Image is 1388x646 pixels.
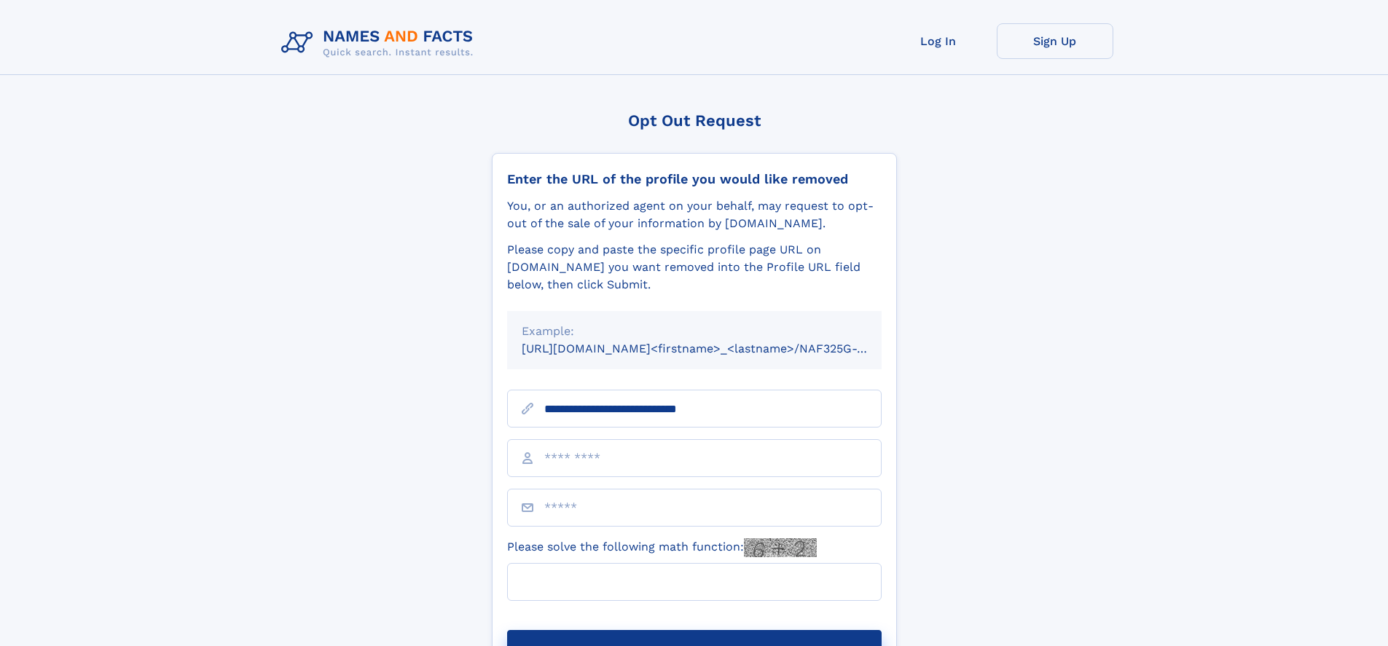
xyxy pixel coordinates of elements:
div: Example: [522,323,867,340]
a: Log In [880,23,997,59]
img: Logo Names and Facts [275,23,485,63]
div: Opt Out Request [492,111,897,130]
small: [URL][DOMAIN_NAME]<firstname>_<lastname>/NAF325G-xxxxxxxx [522,342,909,355]
div: Enter the URL of the profile you would like removed [507,171,882,187]
a: Sign Up [997,23,1113,59]
label: Please solve the following math function: [507,538,817,557]
div: You, or an authorized agent on your behalf, may request to opt-out of the sale of your informatio... [507,197,882,232]
div: Please copy and paste the specific profile page URL on [DOMAIN_NAME] you want removed into the Pr... [507,241,882,294]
